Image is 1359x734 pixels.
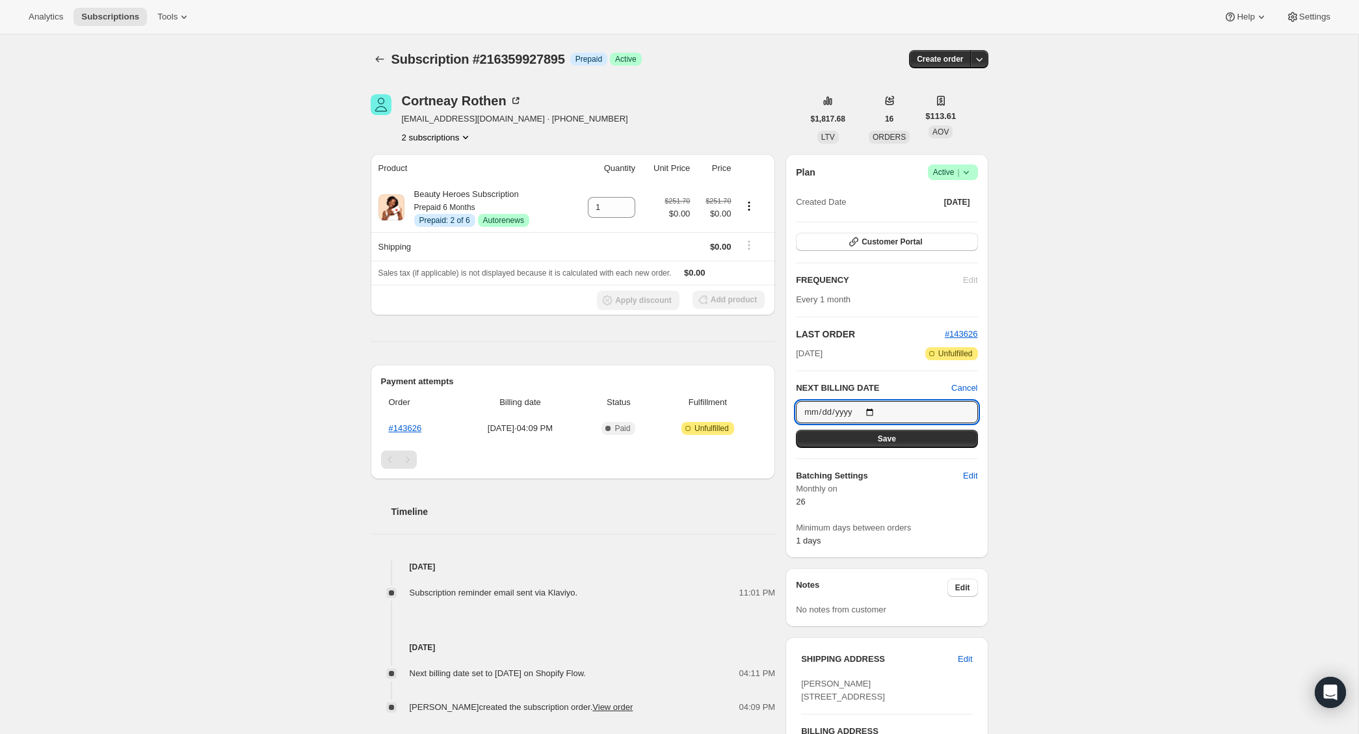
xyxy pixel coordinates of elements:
[796,295,851,304] span: Every 1 month
[796,469,963,482] h6: Batching Settings
[801,679,885,701] span: [PERSON_NAME] [STREET_ADDRESS]
[963,469,977,482] span: Edit
[639,154,694,183] th: Unit Price
[414,203,475,212] small: Prepaid 6 Months
[873,133,906,142] span: ORDERS
[862,237,922,247] span: Customer Portal
[796,233,977,251] button: Customer Portal
[944,197,970,207] span: [DATE]
[391,52,565,66] span: Subscription #216359927895
[885,114,893,124] span: 16
[796,536,821,545] span: 1 days
[811,114,845,124] span: $1,817.68
[739,586,776,599] span: 11:01 PM
[81,12,139,22] span: Subscriptions
[371,232,572,261] th: Shipping
[381,375,765,388] h2: Payment attempts
[947,579,978,597] button: Edit
[371,50,389,68] button: Subscriptions
[796,347,823,360] span: [DATE]
[665,197,690,205] small: $251.70
[706,197,731,205] small: $251.70
[587,396,650,409] span: Status
[796,382,951,395] h2: NEXT BILLING DATE
[821,133,835,142] span: LTV
[381,388,458,417] th: Order
[796,482,977,495] span: Monthly on
[371,154,572,183] th: Product
[917,54,963,64] span: Create order
[796,497,805,506] span: 26
[371,94,391,115] span: Cortneay Rothen
[796,274,963,287] h2: FREQUENCY
[739,238,759,252] button: Shipping actions
[796,166,815,179] h2: Plan
[951,382,977,395] button: Cancel
[404,188,529,227] div: Beauty Heroes Subscription
[710,242,732,252] span: $0.00
[796,521,977,534] span: Minimum days between orders
[796,605,886,614] span: No notes from customer
[614,423,630,434] span: Paid
[739,701,776,714] span: 04:09 PM
[694,423,729,434] span: Unfulfilled
[378,194,404,220] img: product img
[371,641,776,654] h4: [DATE]
[909,50,971,68] button: Create order
[925,110,956,123] span: $113.61
[658,396,757,409] span: Fulfillment
[932,127,949,137] span: AOV
[945,328,978,341] button: #143626
[936,193,978,211] button: [DATE]
[958,653,972,666] span: Edit
[801,653,958,666] h3: SHIPPING ADDRESS
[957,167,959,177] span: |
[796,328,945,341] h2: LAST ORDER
[615,54,637,64] span: Active
[803,110,853,128] button: $1,817.68
[945,329,978,339] a: #143626
[21,8,71,26] button: Analytics
[739,199,759,213] button: Product actions
[410,668,586,678] span: Next billing date set to [DATE] on Shopify Flow.
[796,430,977,448] button: Save
[483,215,524,226] span: Autorenews
[389,423,422,433] a: #143626
[878,434,896,444] span: Save
[796,196,846,209] span: Created Date
[592,702,633,712] a: View order
[410,702,633,712] span: [PERSON_NAME] created the subscription order.
[1237,12,1254,22] span: Help
[955,583,970,593] span: Edit
[150,8,198,26] button: Tools
[461,422,579,435] span: [DATE] · 04:09 PM
[381,451,765,469] nav: Pagination
[73,8,147,26] button: Subscriptions
[157,12,178,22] span: Tools
[29,12,63,22] span: Analytics
[796,579,947,597] h3: Notes
[933,166,973,179] span: Active
[1299,12,1330,22] span: Settings
[698,207,731,220] span: $0.00
[419,215,470,226] span: Prepaid: 2 of 6
[1216,8,1275,26] button: Help
[955,465,985,486] button: Edit
[391,505,776,518] h2: Timeline
[665,207,690,220] span: $0.00
[410,588,578,597] span: Subscription reminder email sent via Klaviyo.
[402,131,473,144] button: Product actions
[938,348,973,359] span: Unfulfilled
[571,154,639,183] th: Quantity
[694,154,735,183] th: Price
[378,269,672,278] span: Sales tax (if applicable) is not displayed because it is calculated with each new order.
[402,94,522,107] div: Cortneay Rothen
[950,649,980,670] button: Edit
[1315,677,1346,708] div: Open Intercom Messenger
[371,560,776,573] h4: [DATE]
[739,667,776,680] span: 04:11 PM
[461,396,579,409] span: Billing date
[402,112,628,125] span: [EMAIL_ADDRESS][DOMAIN_NAME] · [PHONE_NUMBER]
